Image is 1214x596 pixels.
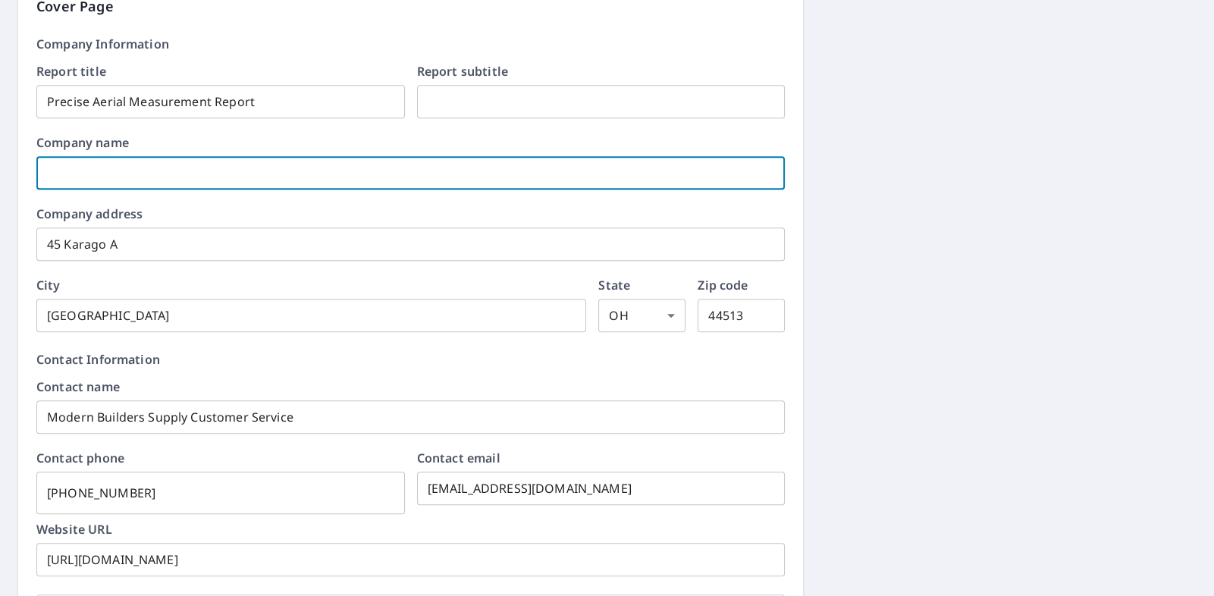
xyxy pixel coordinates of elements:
em: OH [609,309,628,323]
label: Contact email [417,452,786,464]
label: Website URL [36,523,785,535]
label: Contact phone [36,452,405,464]
label: Report subtitle [417,65,786,77]
label: Company name [36,136,785,149]
label: Zip code [698,279,785,291]
label: Report title [36,65,405,77]
label: Company address [36,208,785,220]
p: Company Information [36,35,785,53]
div: OH [598,299,685,332]
label: City [36,279,586,291]
label: State [598,279,685,291]
label: Contact name [36,381,785,393]
p: Contact Information [36,350,785,369]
